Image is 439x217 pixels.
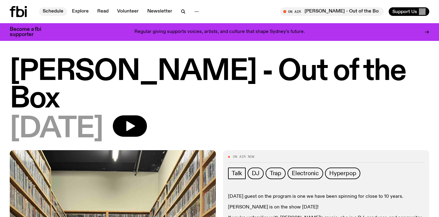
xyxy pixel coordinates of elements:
a: Read [94,7,112,16]
h3: Become a fbi supporter [10,27,49,37]
h1: [PERSON_NAME] - Out of the Box [10,58,429,113]
button: On Air[PERSON_NAME] - Out of the Box [280,7,384,16]
span: [DATE] [10,115,103,143]
p: [PERSON_NAME] is on the show [DATE]! [228,204,424,210]
a: DJ [248,168,264,179]
span: Talk [232,170,242,177]
button: Support Us [389,7,429,16]
span: Electronic [292,170,319,177]
a: Electronic [287,168,323,179]
a: Explore [68,7,92,16]
span: Support Us [392,9,417,14]
span: On Air Now [233,155,254,158]
a: Trap [266,168,286,179]
p: Regular giving supports voices, artists, and culture that shape Sydney’s future. [134,29,305,35]
a: Hyperpop [325,168,360,179]
a: Volunteer [113,7,142,16]
a: Schedule [39,7,67,16]
p: [DATE] guest on the program is one we have been spinning for close to 10 years. [228,194,424,200]
a: Talk [228,168,246,179]
span: DJ [252,170,259,177]
span: Trap [270,170,281,177]
a: Newsletter [144,7,176,16]
span: Hyperpop [329,170,356,177]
